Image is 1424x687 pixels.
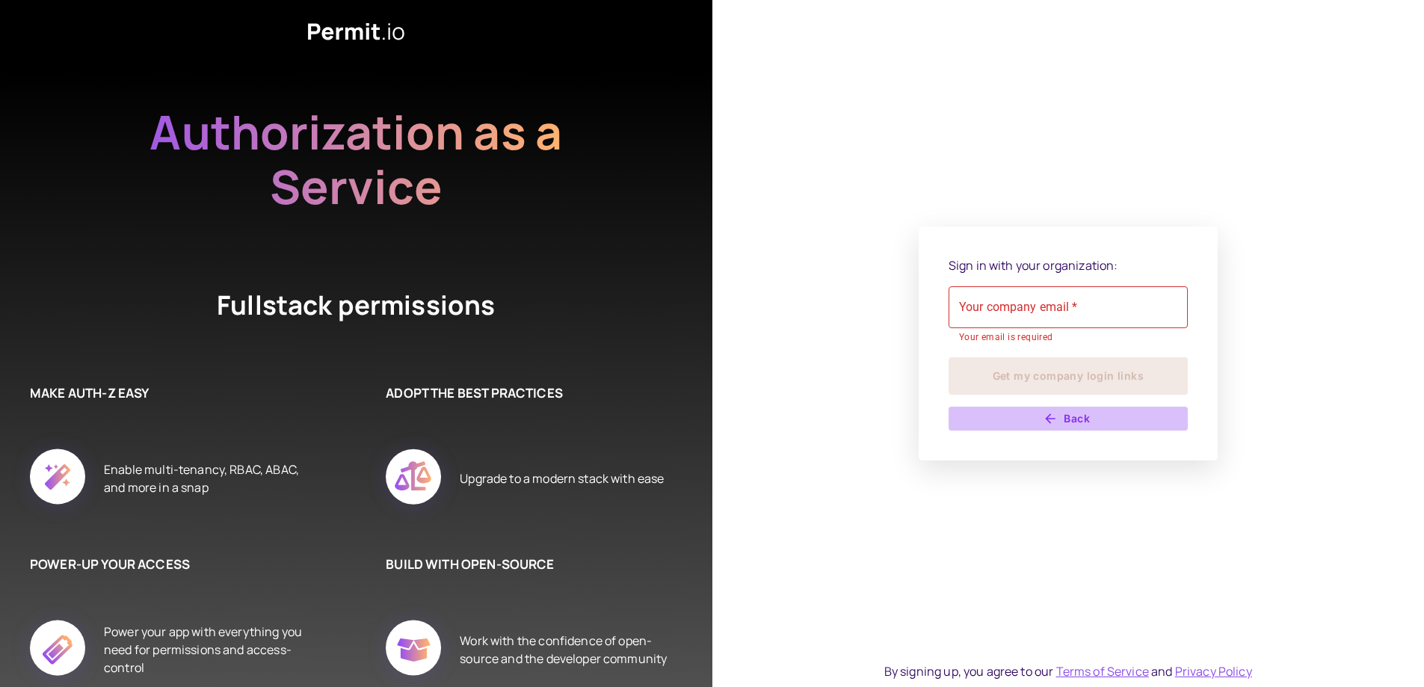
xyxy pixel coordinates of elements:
[386,555,667,574] h6: BUILD WITH OPEN-SOURCE
[386,383,667,403] h6: ADOPT THE BEST PRACTICES
[1056,663,1149,680] a: Terms of Service
[959,330,1177,345] p: Your email is required
[884,662,1252,680] div: By signing up, you agree to our and
[460,432,664,525] div: Upgrade to a modern stack with ease
[161,287,550,324] h4: Fullstack permissions
[949,357,1188,395] button: Get my company login links
[949,256,1188,274] p: Sign in with your organization:
[30,383,311,403] h6: MAKE AUTH-Z EASY
[1175,663,1252,680] a: Privacy Policy
[104,432,311,525] div: Enable multi-tenancy, RBAC, ABAC, and more in a snap
[30,555,311,574] h6: POWER-UP YOUR ACCESS
[949,407,1188,431] button: Back
[102,105,610,214] h2: Authorization as a Service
